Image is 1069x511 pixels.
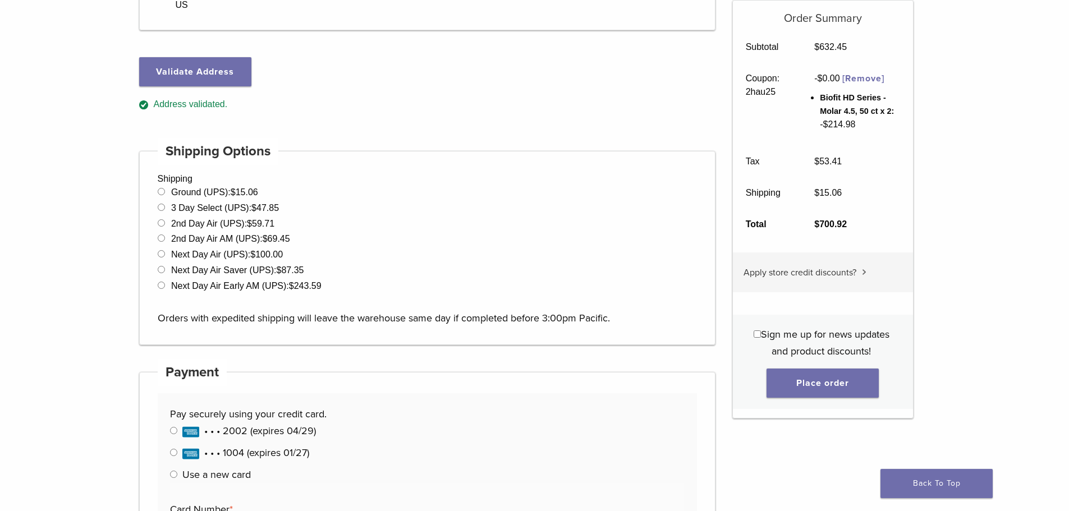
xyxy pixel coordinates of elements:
[842,73,884,84] a: Remove 2hau25 coupon
[744,267,856,278] span: Apply store credit discounts?
[251,203,279,213] bdi: 47.85
[814,156,819,166] span: $
[820,119,855,129] span: - 214.98
[247,219,252,228] span: $
[171,203,279,213] label: 3 Day Select (UPS):
[182,425,316,437] span: • • • 2002 (expires 04/29)
[170,406,684,422] p: Pay securely using your credit card.
[171,265,304,275] label: Next Day Air Saver (UPS):
[814,188,819,197] span: $
[139,151,716,345] div: Shipping
[862,269,866,275] img: caret.svg
[231,187,258,197] bdi: 15.06
[733,1,913,25] h5: Order Summary
[733,177,802,209] th: Shipping
[182,446,309,459] span: • • • 1004 (expires 01/27)
[139,98,716,112] div: Address validated.
[823,119,828,129] span: $
[277,265,304,275] bdi: 87.35
[733,146,802,177] th: Tax
[171,281,322,291] label: Next Day Air Early AM (UPS):
[171,234,290,243] label: 2nd Day Air AM (UPS):
[814,156,842,166] bdi: 53.41
[247,219,274,228] bdi: 59.71
[818,73,840,83] span: 0.00
[182,426,199,438] img: American Express
[231,187,236,197] span: $
[733,63,802,146] th: Coupon: 2hau25
[767,369,879,398] button: Place order
[814,42,819,52] span: $
[880,469,993,498] a: Back To Top
[250,250,255,259] span: $
[814,42,847,52] bdi: 632.45
[814,219,847,229] bdi: 700.92
[277,265,282,275] span: $
[171,250,283,259] label: Next Day Air (UPS):
[263,234,290,243] bdi: 69.45
[814,219,819,229] span: $
[171,187,258,197] label: Ground (UPS):
[251,203,256,213] span: $
[802,63,913,146] td: -
[158,293,698,326] p: Orders with expedited shipping will leave the warehouse same day if completed before 3:00pm Pacific.
[289,281,294,291] span: $
[761,328,889,357] span: Sign me up for news updates and product discounts!
[818,73,823,83] span: $
[814,188,842,197] bdi: 15.06
[754,330,761,338] input: Sign me up for news updates and product discounts!
[263,234,268,243] span: $
[182,468,251,481] label: Use a new card
[158,359,227,386] h4: Payment
[250,250,283,259] bdi: 100.00
[182,448,199,459] img: American Express
[289,281,322,291] bdi: 243.59
[733,209,802,240] th: Total
[158,138,279,165] h4: Shipping Options
[820,93,894,116] span: Biofit HD Series - Molar 4.5, 50 ct x 2:
[171,219,274,228] label: 2nd Day Air (UPS):
[733,31,802,63] th: Subtotal
[139,57,251,86] button: Validate Address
